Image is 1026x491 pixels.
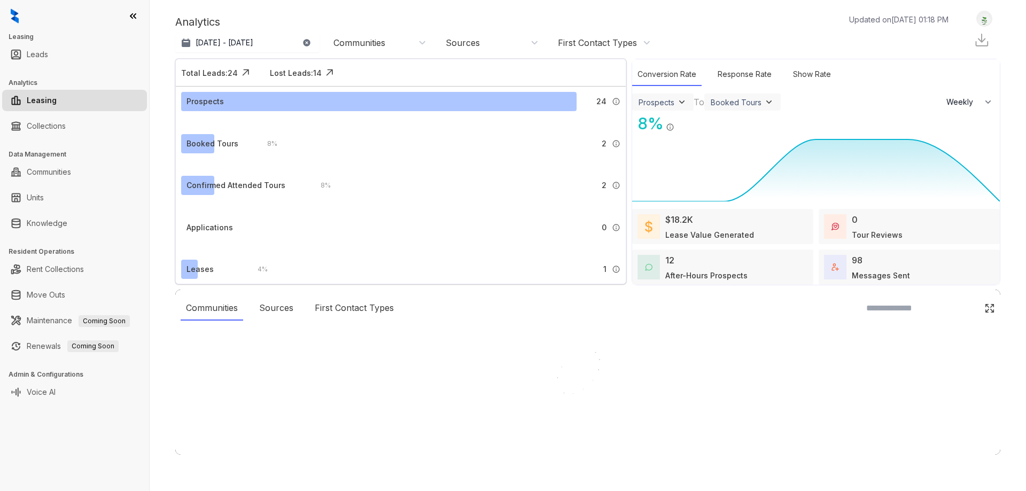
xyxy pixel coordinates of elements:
img: Info [612,97,620,106]
span: 1 [603,263,607,275]
span: Weekly [946,97,979,107]
a: Leasing [27,90,57,111]
img: TourReviews [831,223,839,230]
li: Voice AI [2,381,147,403]
a: Collections [27,115,66,137]
li: Leasing [2,90,147,111]
img: LeaseValue [645,220,652,233]
li: Rent Collections [2,259,147,280]
h3: Data Management [9,150,149,159]
img: Info [612,139,620,148]
div: $18.2K [665,213,693,226]
div: 8 % [632,112,664,136]
div: Response Rate [712,63,777,86]
img: AfterHoursConversations [645,263,652,271]
div: Booked Tours [186,138,238,150]
button: Weekly [940,92,1000,112]
p: Analytics [175,14,220,30]
div: To [694,96,704,108]
div: Total Leads: 24 [181,67,238,79]
span: 0 [602,222,607,233]
div: Prospects [639,98,674,107]
img: TotalFum [831,263,839,271]
div: Communities [333,37,385,49]
div: Prospects [186,96,224,107]
div: Tour Reviews [852,229,903,240]
div: Lease Value Generated [665,229,754,240]
img: Click Icon [238,65,254,81]
li: Leads [2,44,147,65]
li: Units [2,187,147,208]
div: First Contact Types [558,37,637,49]
a: Rent Collections [27,259,84,280]
li: Communities [2,161,147,183]
div: After-Hours Prospects [665,270,748,281]
img: Click Icon [984,303,995,314]
a: RenewalsComing Soon [27,336,119,357]
li: Knowledge [2,213,147,234]
h3: Analytics [9,78,149,88]
div: 8 % [256,138,277,150]
div: Communities [181,296,243,321]
p: Updated on [DATE] 01:18 PM [849,14,949,25]
span: Coming Soon [79,315,130,327]
img: Loader [534,327,641,434]
div: Show Rate [788,63,836,86]
a: Units [27,187,44,208]
img: Click Icon [322,65,338,81]
div: Messages Sent [852,270,910,281]
a: Voice AI [27,381,56,403]
img: ViewFilterArrow [764,97,774,107]
span: 2 [602,138,607,150]
div: Sources [254,296,299,321]
h3: Admin & Configurations [9,370,149,379]
a: Move Outs [27,284,65,306]
div: Leases [186,263,214,275]
div: 98 [852,254,862,267]
button: [DATE] - [DATE] [175,33,320,52]
div: First Contact Types [309,296,399,321]
img: SearchIcon [962,303,971,313]
div: Conversion Rate [632,63,702,86]
a: Knowledge [27,213,67,234]
div: Sources [446,37,480,49]
img: logo [11,9,19,24]
div: Applications [186,222,233,233]
img: Click Icon [674,113,690,129]
img: ViewFilterArrow [677,97,687,107]
img: UserAvatar [977,13,992,25]
div: 0 [852,213,858,226]
li: Renewals [2,336,147,357]
p: [DATE] - [DATE] [196,37,253,48]
img: Info [612,265,620,274]
div: 12 [665,254,674,267]
div: 4 % [247,263,268,275]
span: Coming Soon [67,340,119,352]
li: Collections [2,115,147,137]
h3: Resident Operations [9,247,149,256]
img: Info [612,181,620,190]
div: 8 % [310,180,331,191]
a: Communities [27,161,71,183]
div: Confirmed Attended Tours [186,180,285,191]
a: Leads [27,44,48,65]
span: 24 [596,96,607,107]
li: Maintenance [2,310,147,331]
li: Move Outs [2,284,147,306]
div: Lost Leads: 14 [270,67,322,79]
span: 2 [602,180,607,191]
div: Loading... [569,434,607,445]
h3: Leasing [9,32,149,42]
img: Info [666,123,674,131]
img: Info [612,223,620,232]
img: Download [974,32,990,48]
div: Booked Tours [711,98,761,107]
